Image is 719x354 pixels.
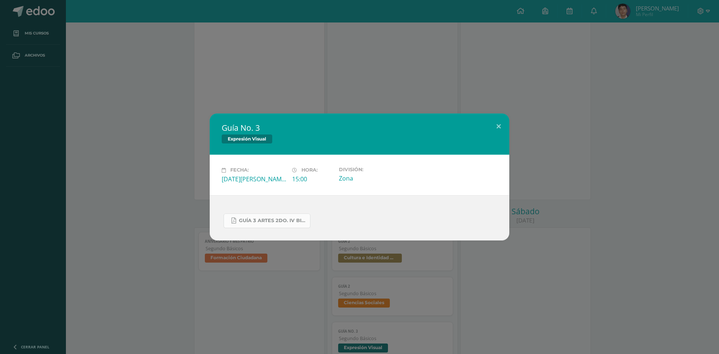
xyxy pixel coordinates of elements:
[222,122,497,133] h2: Guía No. 3
[230,167,249,173] span: Fecha:
[339,167,403,172] label: División:
[292,175,333,183] div: 15:00
[339,174,403,182] div: Zona
[239,218,306,224] span: GUÍA 3 ARTES 2DO. IV BIM.docx.pdf
[301,167,318,173] span: Hora:
[222,175,286,183] div: [DATE][PERSON_NAME]
[222,134,272,143] span: Expresión Visual
[488,114,509,139] button: Close (Esc)
[224,214,310,228] a: GUÍA 3 ARTES 2DO. IV BIM.docx.pdf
